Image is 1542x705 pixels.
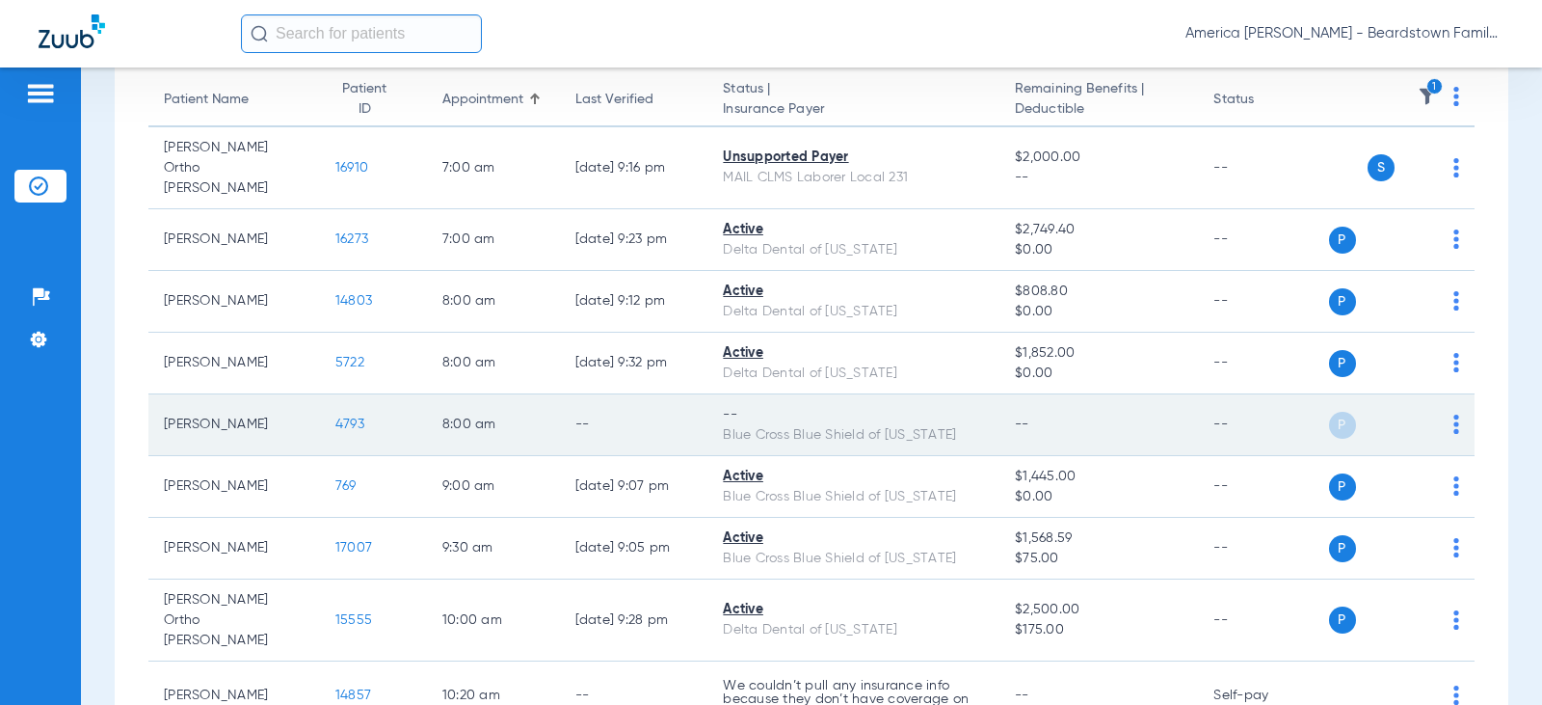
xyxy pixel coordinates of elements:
span: 5722 [335,356,364,369]
td: [DATE] 9:32 PM [560,333,708,394]
div: Blue Cross Blue Shield of [US_STATE] [723,425,984,446]
div: Active [723,220,984,240]
span: P [1329,227,1356,254]
td: -- [560,394,708,456]
th: Status | [707,73,999,127]
td: -- [1198,271,1328,333]
td: 9:30 AM [427,518,560,580]
td: [DATE] 9:16 PM [560,127,708,209]
td: [PERSON_NAME] [148,518,320,580]
div: Blue Cross Blue Shield of [US_STATE] [723,487,984,507]
div: Patient Name [164,90,249,110]
td: [DATE] 9:05 PM [560,518,708,580]
div: Delta Dental of [US_STATE] [723,240,984,260]
td: [PERSON_NAME] Ortho [PERSON_NAME] [148,127,320,209]
span: $808.80 [1015,282,1183,302]
div: Active [723,467,984,487]
span: $175.00 [1015,620,1183,640]
td: 8:00 AM [427,271,560,333]
img: group-dot-blue.svg [1453,87,1459,106]
span: 4793 [335,418,364,431]
td: [PERSON_NAME] [148,333,320,394]
div: Delta Dental of [US_STATE] [723,364,984,384]
span: Insurance Payer [723,99,984,120]
span: 769 [335,479,357,493]
td: [PERSON_NAME] [148,456,320,518]
span: $75.00 [1015,549,1183,569]
img: group-dot-blue.svg [1453,476,1459,496]
td: -- [1198,456,1328,518]
td: -- [1198,127,1328,209]
td: 9:00 AM [427,456,560,518]
span: Deductible [1015,99,1183,120]
td: -- [1198,209,1328,271]
div: Appointment [442,90,523,110]
img: filter.svg [1418,87,1437,106]
span: $0.00 [1015,240,1183,260]
div: -- [723,405,984,425]
div: Active [723,600,984,620]
div: Appointment [442,90,545,110]
td: -- [1198,580,1328,662]
img: group-dot-blue.svg [1453,291,1459,311]
span: P [1329,412,1356,439]
span: $1,568.59 [1015,529,1183,549]
img: Search Icon [251,25,268,42]
td: [DATE] 9:12 PM [560,271,708,333]
td: -- [1198,394,1328,456]
td: -- [1198,333,1328,394]
span: $1,445.00 [1015,467,1183,487]
span: P [1329,288,1356,315]
span: $0.00 [1015,364,1183,384]
span: 16273 [335,232,368,246]
td: 8:00 AM [427,394,560,456]
td: [PERSON_NAME] Ortho [PERSON_NAME] [148,580,320,662]
span: 14857 [335,689,371,702]
span: $2,500.00 [1015,600,1183,620]
span: P [1329,607,1356,634]
td: 8:00 AM [427,333,560,394]
span: 16910 [335,161,368,175]
span: -- [1015,418,1029,431]
span: $1,852.00 [1015,343,1183,364]
td: [PERSON_NAME] [148,394,320,456]
img: hamburger-icon [25,82,56,105]
img: group-dot-blue.svg [1453,610,1459,630]
div: Active [723,343,984,364]
div: Last Verified [575,90,653,110]
td: 7:00 AM [427,209,560,271]
div: Patient ID [335,79,412,120]
span: 14803 [335,294,372,308]
img: Zuub Logo [39,14,105,48]
img: group-dot-blue.svg [1453,686,1459,705]
th: Status [1198,73,1328,127]
div: Patient ID [335,79,394,120]
div: Patient Name [164,90,305,110]
span: $0.00 [1015,302,1183,322]
img: group-dot-blue.svg [1453,415,1459,434]
td: [DATE] 9:07 PM [560,456,708,518]
img: group-dot-blue.svg [1453,230,1459,249]
span: $2,749.40 [1015,220,1183,240]
span: 15555 [335,613,372,627]
th: Remaining Benefits | [999,73,1198,127]
div: Unsupported Payer [723,148,984,168]
td: [DATE] 9:23 PM [560,209,708,271]
span: $0.00 [1015,487,1183,507]
td: 10:00 AM [427,580,560,662]
div: Delta Dental of [US_STATE] [723,302,984,322]
span: S [1368,154,1395,181]
span: P [1329,535,1356,562]
span: $2,000.00 [1015,148,1183,168]
td: 7:00 AM [427,127,560,209]
div: Active [723,282,984,302]
input: Search for patients [241,14,482,53]
i: 1 [1426,78,1444,95]
div: Delta Dental of [US_STATE] [723,620,984,640]
span: P [1329,350,1356,377]
span: America [PERSON_NAME] - Beardstown Family Dental [1185,24,1503,43]
div: Blue Cross Blue Shield of [US_STATE] [723,549,984,569]
span: -- [1015,689,1029,702]
div: Active [723,529,984,549]
td: -- [1198,518,1328,580]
